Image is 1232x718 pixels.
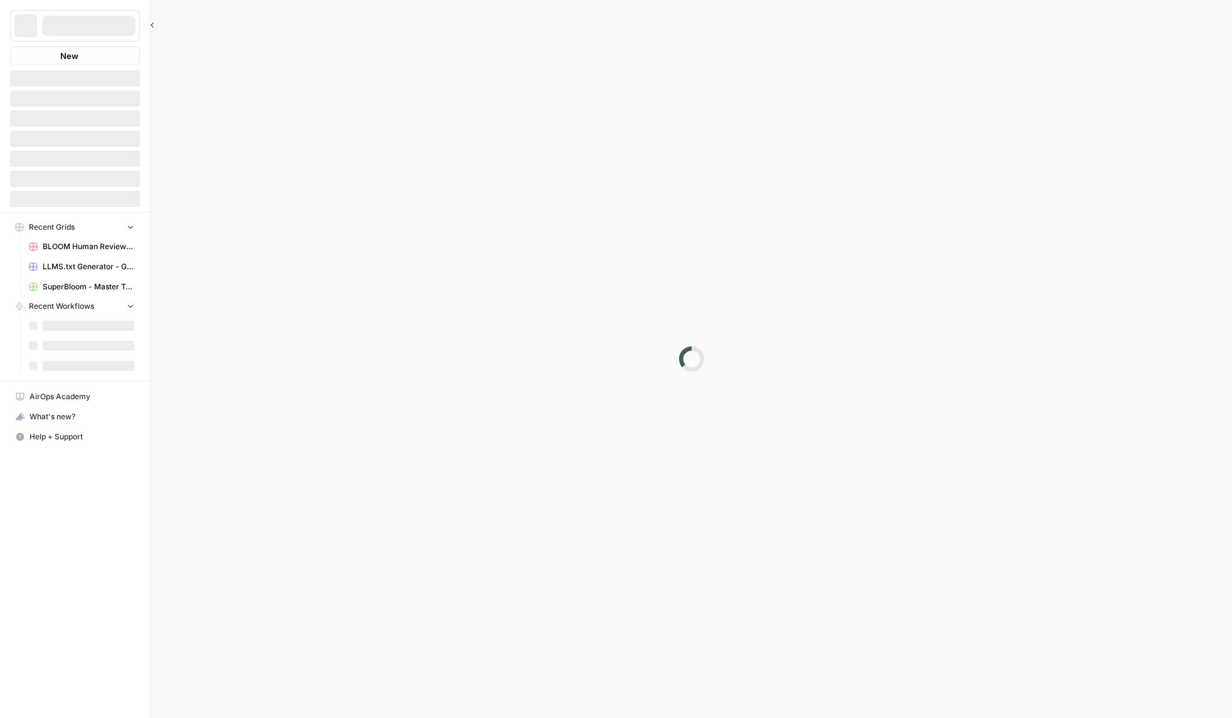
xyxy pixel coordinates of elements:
button: Recent Grids [10,218,140,237]
a: AirOps Academy [10,387,140,407]
span: Recent Workflows [29,301,94,312]
button: Recent Workflows [10,297,140,316]
span: Recent Grids [29,222,75,233]
span: New [60,50,78,62]
span: Help + Support [29,431,134,442]
a: BLOOM Human Review (ver2) [23,237,140,257]
span: BLOOM Human Review (ver2) [43,241,134,252]
button: New [10,46,140,65]
span: AirOps Academy [29,391,134,402]
span: SuperBloom - Master Topic List [43,281,134,292]
a: SuperBloom - Master Topic List [23,277,140,297]
button: What's new? [10,407,140,427]
a: LLMS.txt Generator - Grid [23,257,140,277]
div: What's new? [11,407,139,426]
span: LLMS.txt Generator - Grid [43,261,134,272]
button: Help + Support [10,427,140,447]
